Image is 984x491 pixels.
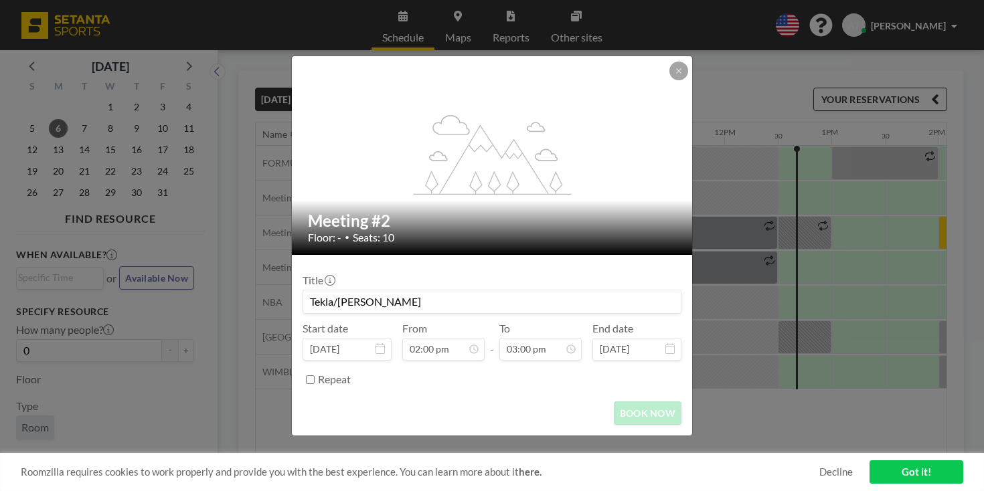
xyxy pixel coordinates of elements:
a: Got it! [870,460,963,484]
label: To [499,322,510,335]
label: Start date [303,322,348,335]
span: Seats: 10 [353,231,394,244]
span: Roomzilla requires cookies to work properly and provide you with the best experience. You can lea... [21,466,819,478]
label: End date [592,322,633,335]
label: Title [303,274,334,287]
label: From [402,322,427,335]
span: Floor: - [308,231,341,244]
button: BOOK NOW [614,401,681,425]
span: - [490,326,494,356]
h2: Meeting #2 [308,211,677,231]
a: here. [519,466,542,478]
input: Anastasia's reservation [303,290,681,313]
span: • [345,232,349,242]
a: Decline [819,466,853,478]
label: Repeat [318,373,351,386]
g: flex-grow: 1.2; [414,114,572,194]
